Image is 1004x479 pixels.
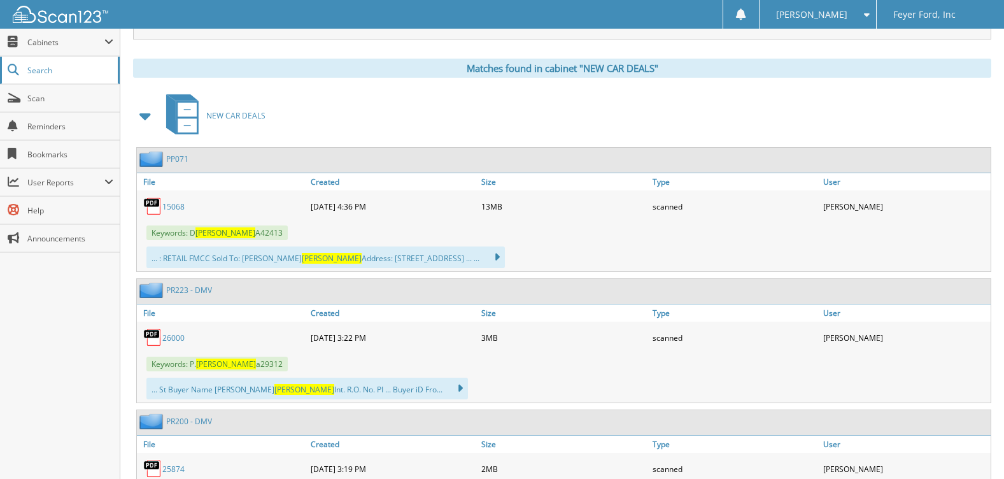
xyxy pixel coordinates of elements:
[143,328,162,347] img: PDF.png
[27,93,113,104] span: Scan
[139,282,166,298] img: folder2.png
[139,413,166,429] img: folder2.png
[139,151,166,167] img: folder2.png
[146,225,288,240] span: Keywords: D A42413
[27,65,111,76] span: Search
[195,227,255,238] span: [PERSON_NAME]
[166,154,188,164] a: PP071
[27,37,104,48] span: Cabinets
[27,149,113,160] span: Bookmarks
[308,194,478,219] div: [DATE] 4:36 PM
[478,173,649,190] a: Size
[166,416,212,427] a: PR200 - DMV
[308,173,478,190] a: Created
[27,205,113,216] span: Help
[162,201,185,212] a: 15068
[166,285,212,296] a: PR223 - DMV
[820,194,991,219] div: [PERSON_NAME]
[137,304,308,322] a: File
[478,325,649,350] div: 3MB
[159,90,265,141] a: NEW CAR DEALS
[146,357,288,371] span: Keywords: P. a29312
[649,436,820,453] a: Type
[893,11,956,18] span: Feyer Ford, Inc
[940,418,1004,479] iframe: Chat Widget
[146,378,468,399] div: ... St Buyer Name [PERSON_NAME] Int. R.O. No. PI ... Buyer iD Fro...
[308,304,478,322] a: Created
[820,304,991,322] a: User
[274,384,334,395] span: [PERSON_NAME]
[27,121,113,132] span: Reminders
[649,325,820,350] div: scanned
[137,436,308,453] a: File
[478,304,649,322] a: Size
[27,177,104,188] span: User Reports
[196,359,256,369] span: [PERSON_NAME]
[143,197,162,216] img: PDF.png
[820,436,991,453] a: User
[649,304,820,322] a: Type
[649,173,820,190] a: Type
[133,59,991,78] div: Matches found in cabinet "NEW CAR DEALS"
[302,253,362,264] span: [PERSON_NAME]
[776,11,847,18] span: [PERSON_NAME]
[478,436,649,453] a: Size
[27,233,113,244] span: Announcements
[137,173,308,190] a: File
[162,464,185,475] a: 25874
[143,459,162,478] img: PDF.png
[649,194,820,219] div: scanned
[146,247,505,268] div: ... : RETAIL FMCC Sold To: [PERSON_NAME] Address: [STREET_ADDRESS] ... ...
[308,436,478,453] a: Created
[308,325,478,350] div: [DATE] 3:22 PM
[162,332,185,343] a: 26000
[820,325,991,350] div: [PERSON_NAME]
[206,110,265,121] span: NEW CAR DEALS
[478,194,649,219] div: 13MB
[820,173,991,190] a: User
[13,6,108,23] img: scan123-logo-white.svg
